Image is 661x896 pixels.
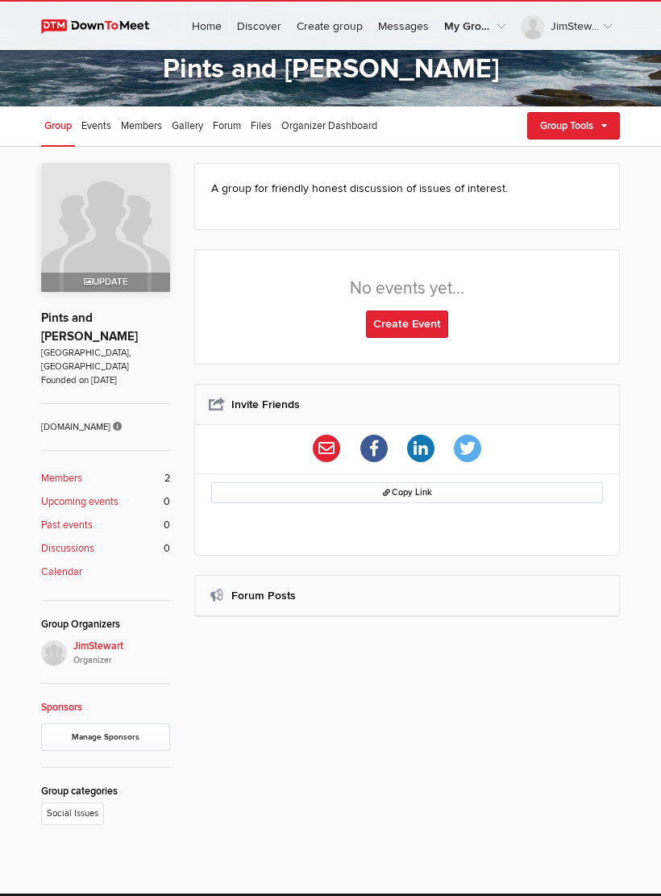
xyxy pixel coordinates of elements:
[41,163,170,292] a: Update
[41,640,67,666] img: JimStewart
[527,112,620,140] a: Group Tools
[172,119,203,132] span: Gallery
[41,541,170,556] a: Discussions 0
[44,119,72,132] span: Group
[41,541,94,556] b: Discussions
[41,565,82,580] b: Calendar
[41,346,170,373] span: [GEOGRAPHIC_DATA], [GEOGRAPHIC_DATA]
[41,494,170,510] a: Upcoming events 0
[281,119,377,132] span: Organizer Dashboard
[41,701,82,714] a: Sponsors
[41,471,82,486] b: Members
[289,2,370,50] a: Create group
[41,373,170,387] span: Founded on [DATE]
[41,640,170,667] a: JimStewartOrganizer
[371,2,436,50] a: Messages
[213,119,241,132] span: Forum
[437,2,513,50] a: My Groups
[41,163,170,292] img: Pints and Peterson
[78,106,114,147] a: Events
[41,518,170,533] a: Past events 0
[41,19,164,34] img: DownToMeet
[41,518,93,533] b: Past events
[121,119,162,132] span: Members
[41,494,118,510] b: Upcoming events
[513,2,619,50] a: JimStewart
[251,119,272,132] span: Files
[164,471,170,486] span: 2
[247,106,275,147] a: Files
[230,2,289,50] a: Discover
[164,494,170,510] span: 0
[41,403,170,434] span: [DOMAIN_NAME]
[41,106,75,147] a: Group
[73,654,170,667] i: Organizer
[194,249,620,365] div: No events yet...
[81,119,111,132] span: Events
[185,2,229,50] a: Home
[366,310,448,338] a: Create Event
[41,565,170,580] a: Calendar
[231,589,296,602] a: Forum Posts
[278,106,380,147] a: Organizer Dashboard
[41,784,170,799] div: Group categories
[210,106,244,147] a: Forum
[164,541,170,556] span: 0
[211,482,603,503] button: Copy Link
[168,106,206,147] a: Gallery
[84,277,128,287] span: Update
[41,723,170,751] a: Manage Sponsors
[41,471,170,486] a: Members 2
[207,385,607,424] h2: Invite Friends
[383,487,432,498] span: Copy Link
[211,180,603,197] p: A group for friendly honest discussion of issues of interest.
[118,106,165,147] a: Members
[164,518,170,533] span: 0
[41,617,170,632] div: Group Organizers
[73,639,170,667] span: JimStewart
